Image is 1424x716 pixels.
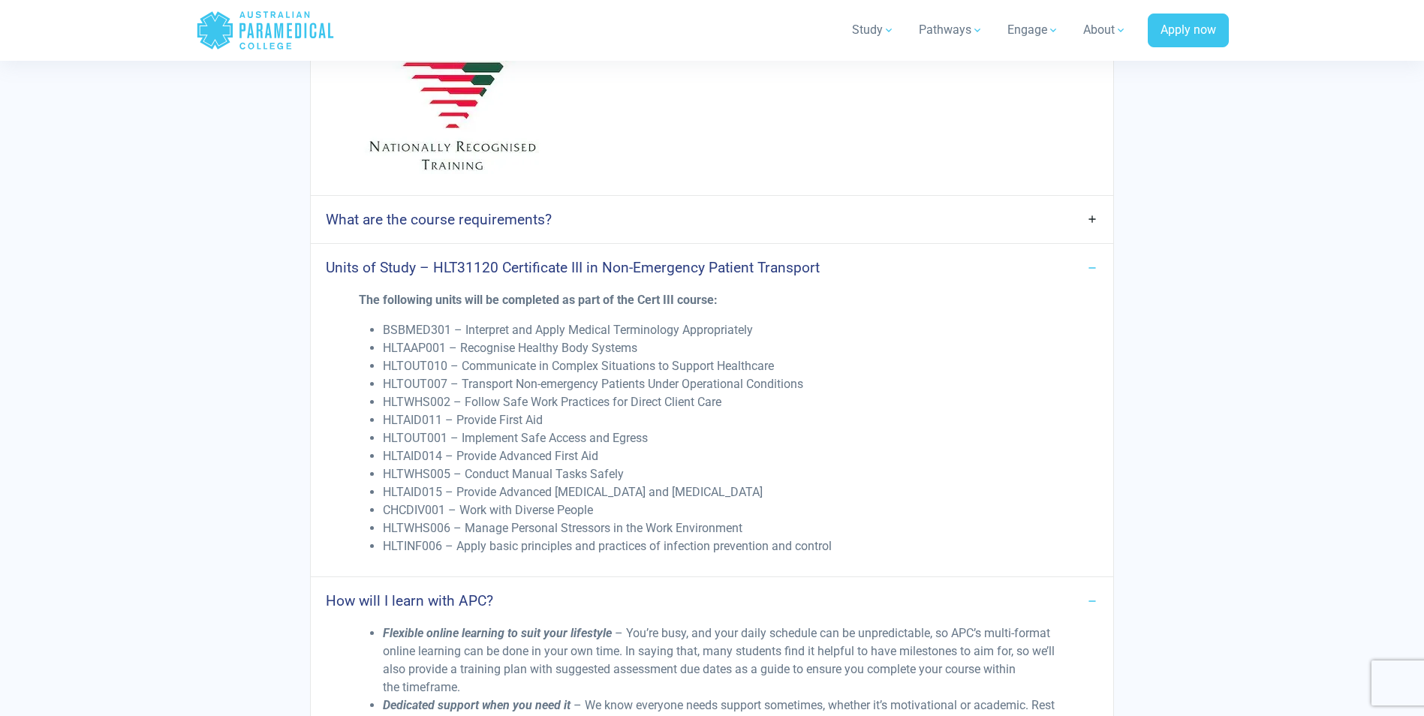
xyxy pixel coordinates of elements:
strong: Dedicated support when you need it [383,698,571,712]
li: CHCDIV001 – Work with Diverse People [383,501,1064,519]
li: HLTOUT001 – Implement Safe Access and Egress [383,429,1064,447]
li: HLTAAP001 – Recognise Healthy Body Systems [383,339,1064,357]
a: Engage [998,9,1068,51]
li: HLTAID011 – Provide First Aid [383,411,1064,429]
h4: How will I learn with APC? [326,592,493,609]
li: HLTAID014 – Provide Advanced First Aid [383,447,1064,465]
a: About [1074,9,1136,51]
a: Study [843,9,904,51]
a: Pathways [910,9,992,51]
h4: What are the course requirements? [326,211,552,228]
li: HLTINF006 – Apply basic principles and practices of infection prevention and control [383,537,1064,555]
h4: Units of Study – HLT31120 Certificate III in Non-Emergency Patient Transport [326,259,820,276]
strong: The following units will be completed as part of the Cert III course: [359,293,718,307]
li: HLTWHS005 – Conduct Manual Tasks Safely [383,465,1064,483]
img: Nationally Recognised Training Logo [359,33,546,174]
li: HLTWHS002 – Follow Safe Work Practices for Direct Client Care [383,393,1064,411]
a: Units of Study – HLT31120 Certificate III in Non-Emergency Patient Transport [311,250,1112,285]
li: – You’re busy, and your daily schedule can be unpredictable, so APC’s multi-format online learnin... [383,624,1064,696]
li: HLTWHS006 – Manage Personal Stressors in the Work Environment [383,519,1064,537]
a: How will I learn with APC? [311,583,1112,618]
li: HLTOUT007 – Transport Non-emergency Patients Under Operational Conditions [383,375,1064,393]
strong: Flexible online learning to suit your lifestyle [383,626,612,640]
a: Apply now [1148,14,1229,48]
li: HLTAID015 – Provide Advanced [MEDICAL_DATA] and [MEDICAL_DATA] [383,483,1064,501]
a: Australian Paramedical College [196,6,335,55]
li: BSBMED301 – Interpret and Apply Medical Terminology Appropriately [383,321,1064,339]
li: HLTOUT010 – Communicate in Complex Situations to Support Healthcare [383,357,1064,375]
a: What are the course requirements? [311,202,1112,237]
